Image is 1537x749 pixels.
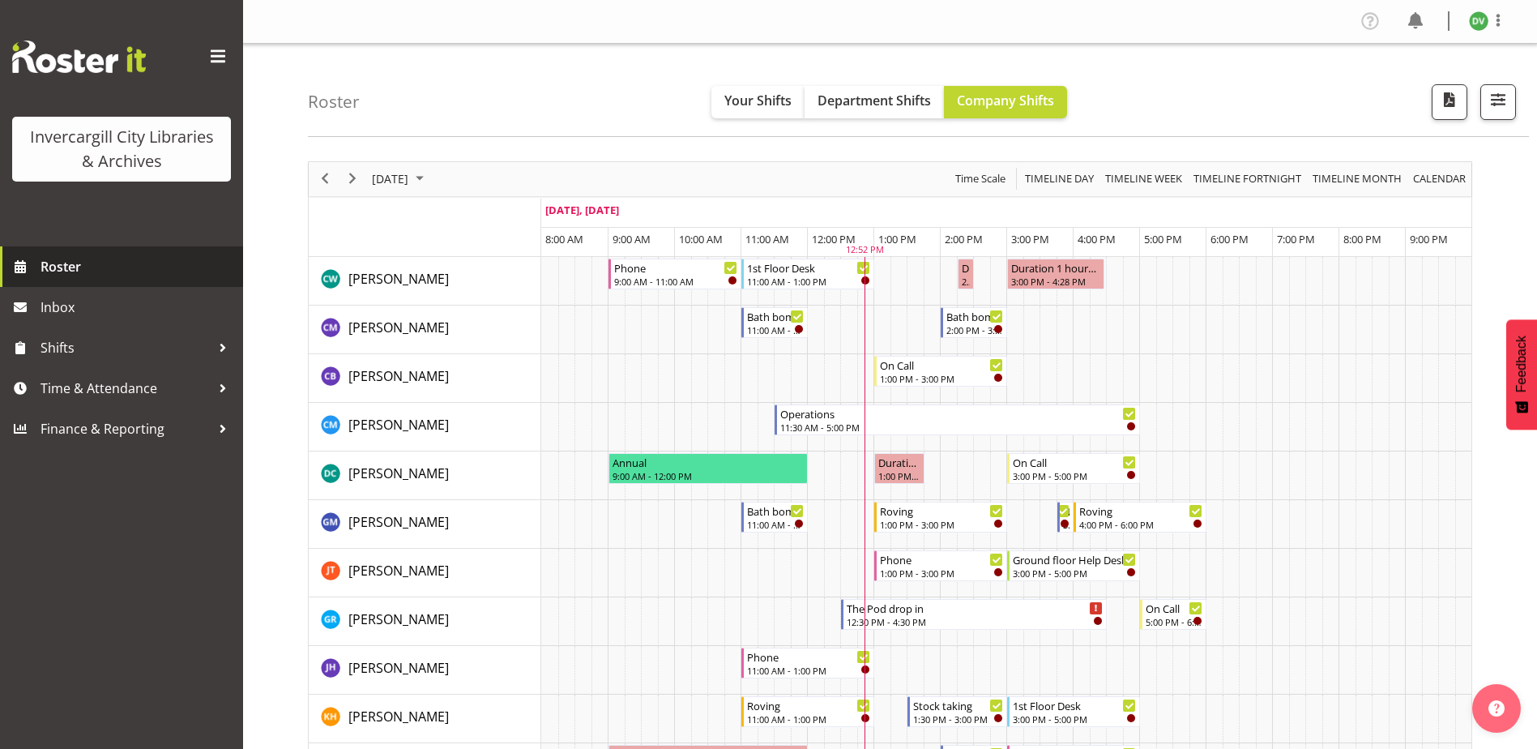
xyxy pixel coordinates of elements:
span: Feedback [1514,336,1529,392]
button: Download a PDF of the roster for the current day [1432,84,1467,120]
span: Shifts [41,336,211,360]
span: Time & Attendance [41,376,211,400]
span: Finance & Reporting [41,417,211,441]
button: Company Shifts [944,86,1067,118]
button: Feedback - Show survey [1506,319,1537,430]
span: Inbox [41,295,235,319]
span: Roster [41,255,235,279]
span: Department Shifts [818,92,931,109]
img: desk-view11665.jpg [1469,11,1488,31]
button: Department Shifts [805,86,944,118]
button: Filter Shifts [1480,84,1516,120]
span: Company Shifts [957,92,1054,109]
div: Invercargill City Libraries & Archives [28,125,215,173]
img: help-xxl-2.png [1488,700,1505,717]
h4: Roster [308,92,360,111]
button: Your Shifts [711,86,805,118]
img: Rosterit website logo [12,41,146,73]
span: Your Shifts [724,92,792,109]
